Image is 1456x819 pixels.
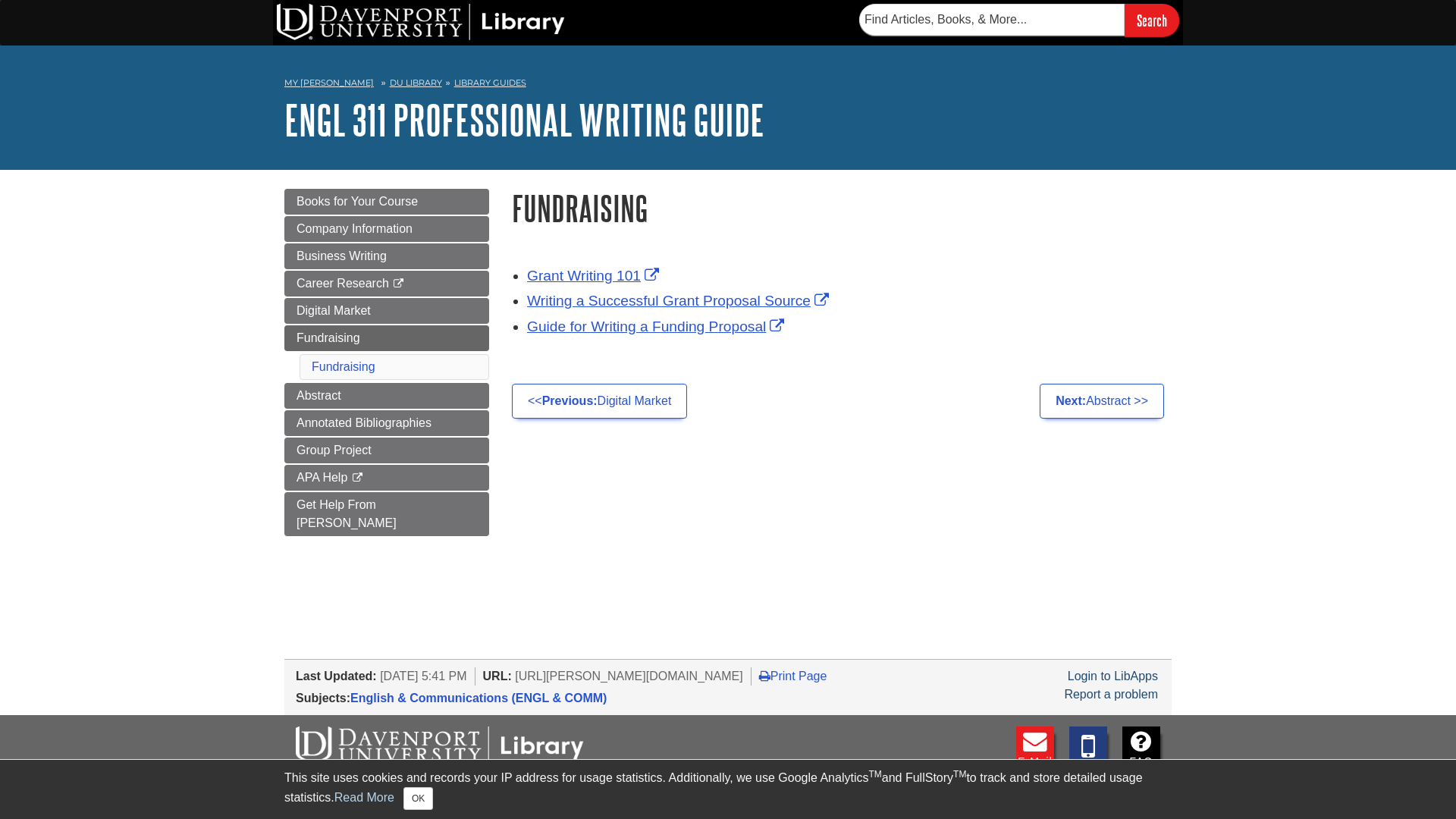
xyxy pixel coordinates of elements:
a: Group Project [284,438,489,463]
button: Close [403,787,433,810]
input: Search [1125,4,1179,36]
span: Get Help From [PERSON_NAME] [297,498,397,529]
i: This link opens in a new window [392,279,405,289]
span: Books for Your Course [297,195,418,208]
div: This site uses cookies and records your IP address for usage statistics. Additionally, we use Goo... [284,769,1172,810]
a: Read More [334,791,394,804]
h1: Fundraising [512,189,1172,227]
a: FAQ [1122,726,1160,779]
a: Get Help From [PERSON_NAME] [284,492,489,536]
a: DU Library [390,77,442,88]
span: Fundraising [297,331,360,344]
span: [URL][PERSON_NAME][DOMAIN_NAME] [515,670,743,682]
a: Career Research [284,271,489,297]
span: Company Information [297,222,413,235]
a: Link opens in new window [527,293,833,309]
a: Annotated Bibliographies [284,410,489,436]
div: Guide Page Menu [284,189,489,536]
a: Print Page [759,670,827,682]
span: Business Writing [297,249,387,262]
a: English & Communications (ENGL & COMM) [350,692,607,704]
a: Link opens in new window [527,268,663,284]
span: Group Project [297,444,372,457]
img: DU Libraries [296,726,584,766]
a: My [PERSON_NAME] [284,77,374,89]
span: Digital Market [297,304,371,317]
a: Business Writing [284,243,489,269]
strong: Previous: [542,394,598,407]
img: DU Library [277,4,565,40]
a: Next:Abstract >> [1040,384,1164,419]
a: Link opens in new window [527,318,788,334]
sup: TM [868,769,881,780]
a: APA Help [284,465,489,491]
input: Find Articles, Books, & More... [859,4,1125,36]
a: Abstract [284,383,489,409]
span: Career Research [297,277,389,290]
nav: breadcrumb [284,73,1172,97]
span: Subjects: [296,692,350,704]
a: <<Previous:Digital Market [512,384,687,419]
a: Report a problem [1064,688,1158,701]
a: Books for Your Course [284,189,489,215]
i: Print Page [759,670,770,682]
strong: Next: [1056,394,1086,407]
sup: TM [953,769,966,780]
a: Text [1069,726,1107,779]
a: Digital Market [284,298,489,324]
a: Library Guides [454,77,526,88]
a: E-mail [1016,726,1054,779]
a: Login to LibApps [1068,670,1158,682]
span: APA Help [297,471,347,484]
i: This link opens in a new window [351,473,364,483]
a: Company Information [284,216,489,242]
a: ENGL 311 Professional Writing Guide [284,96,764,143]
a: Fundraising [284,325,489,351]
span: Abstract [297,389,341,402]
span: Annotated Bibliographies [297,416,431,429]
span: URL: [483,670,512,682]
form: Searches DU Library's articles, books, and more [859,4,1179,36]
a: Fundraising [312,360,375,373]
span: Last Updated: [296,670,377,682]
span: [DATE] 5:41 PM [380,670,466,682]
